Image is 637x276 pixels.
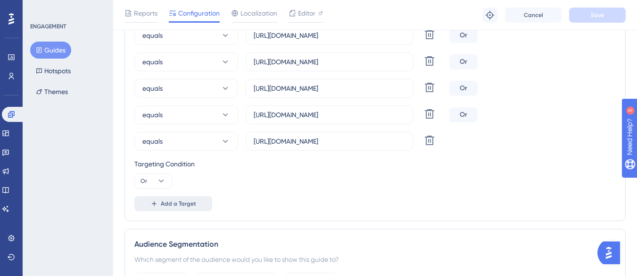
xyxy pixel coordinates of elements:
button: equals [134,79,238,98]
span: equals [142,136,163,147]
button: equals [134,105,238,124]
div: Or [449,28,478,43]
button: Themes [30,83,74,100]
iframe: UserGuiding AI Assistant Launcher [597,239,626,267]
span: equals [142,56,163,68]
span: Localization [240,8,277,19]
span: Editor [298,8,315,19]
span: Or [141,177,147,185]
span: equals [142,109,163,121]
span: Need Help? [22,2,59,14]
input: yourwebsite.com/path [254,57,405,67]
div: Targeting Condition [134,158,616,170]
div: Audience Segmentation [134,239,616,250]
span: Add a Target [161,200,196,207]
input: yourwebsite.com/path [254,30,405,41]
div: Which segment of the audience would you like to show this guide to? [134,254,616,265]
input: yourwebsite.com/path [254,110,405,120]
button: Save [569,8,626,23]
span: equals [142,83,163,94]
div: 5 [66,5,68,12]
input: yourwebsite.com/path [254,83,405,94]
button: Add a Target [134,196,212,211]
button: Hotspots [30,62,76,79]
div: Or [449,54,478,69]
div: ENGAGEMENT [30,23,66,30]
div: Or [449,81,478,96]
input: yourwebsite.com/path [254,136,405,147]
button: equals [134,132,238,151]
span: equals [142,30,163,41]
button: Guides [30,42,71,59]
button: equals [134,26,238,45]
div: Or [449,107,478,122]
span: Cancel [524,11,543,19]
button: Or [134,173,172,189]
span: Save [591,11,604,19]
span: Configuration [178,8,220,19]
button: Cancel [505,8,562,23]
span: Reports [134,8,157,19]
button: equals [134,52,238,71]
